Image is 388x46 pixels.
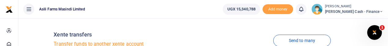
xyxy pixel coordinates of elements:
[367,25,382,40] iframe: Intercom live chat
[54,31,216,38] h4: Xente transfers
[227,6,256,12] span: UGX 15,340,788
[6,6,13,13] img: logo-small
[6,7,13,11] a: logo-small logo-large logo-large
[312,4,323,15] img: profile-user
[37,6,88,12] span: Asili Farms Masindi Limited
[263,4,293,14] li: Toup your wallet
[223,4,260,15] a: UGX 15,340,788
[380,25,385,30] span: 1
[263,4,293,14] span: Add money
[263,6,293,11] a: Add money
[325,9,383,14] span: [PERSON_NAME] Cash - Finance
[312,4,383,15] a: profile-user [PERSON_NAME] [PERSON_NAME] Cash - Finance
[220,4,263,15] li: Wallet ballance
[325,4,383,9] small: [PERSON_NAME]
